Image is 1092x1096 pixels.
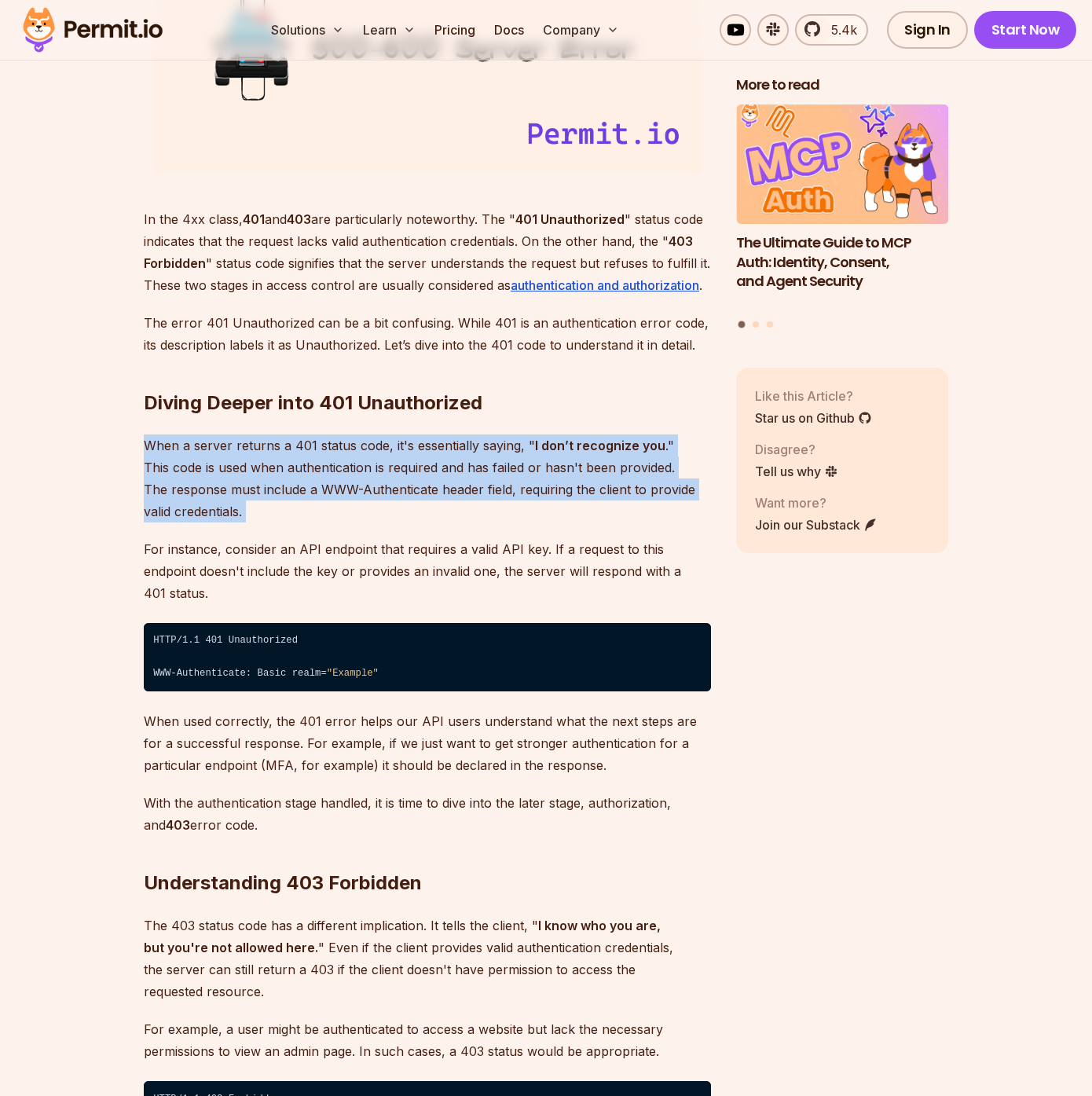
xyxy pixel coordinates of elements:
p: The 403 status code has a different implication. It tells the client, " " Even if the client prov... [144,915,711,1003]
code: HTTP/1.1 401 Unauthorized ⁠ WWW-Authenticate: Basic realm= [144,623,711,692]
h2: Diving Deeper into 401 Unauthorized [144,328,711,416]
button: Go to slide 3 [767,321,773,327]
strong: 403 [287,211,311,227]
img: The Ultimate Guide to MCP Auth: Identity, Consent, and Agent Security [736,104,948,224]
p: Like this Article? [755,386,872,405]
button: Company [537,14,625,46]
a: Join our Substack [755,515,878,533]
strong: 401 [243,211,265,227]
button: Learn [357,14,422,46]
a: Start Now [974,11,1077,49]
span: 5.4k [822,20,857,39]
button: Solutions [265,14,350,46]
h2: More to read [736,75,948,95]
p: For example, a user might be authenticated to access a website but lack the necessary permissions... [144,1018,711,1062]
strong: 401 Unauthorized [515,211,625,227]
a: The Ultimate Guide to MCP Auth: Identity, Consent, and Agent SecurityThe Ultimate Guide to MCP Au... [736,104,948,311]
p: Disagree? [755,439,838,458]
p: For instance, consider an API endpoint that requires a valid API key. If a request to this endpoi... [144,538,711,604]
div: Posts [736,104,948,330]
a: Sign In [887,11,968,49]
img: Permit logo [16,3,170,57]
strong: 403 [166,817,190,833]
a: Star us on Github [755,408,872,427]
button: Go to slide 2 [753,321,759,327]
strong: I don’t recognize you [535,438,665,453]
li: 1 of 3 [736,104,948,311]
button: Go to slide 1 [738,321,746,328]
strong: 403 Forbidden [144,233,693,271]
p: When used correctly, the 401 error helps our API users understand what the next steps are for a s... [144,710,711,776]
p: When a server returns a 401 status code, it's essentially saying, " ." This code is used when aut... [144,434,711,522]
a: Docs [488,14,530,46]
span: "Example" [327,668,379,679]
p: With the authentication stage handled, it is time to dive into the later stage, authorization, an... [144,792,711,836]
h3: The Ultimate Guide to MCP Auth: Identity, Consent, and Agent Security [736,233,948,291]
p: In the 4xx class, and are particularly noteworthy. The " " status code indicates that the request... [144,208,711,296]
a: Tell us why [755,461,838,480]
a: 5.4k [795,14,868,46]
h2: Understanding 403 Forbidden [144,808,711,896]
p: The error 401 Unauthorized can be a bit confusing. While 401 is an authentication error code, its... [144,312,711,356]
a: Pricing [428,14,482,46]
p: Want more? [755,493,878,511]
a: authentication and authorization [511,277,699,293]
